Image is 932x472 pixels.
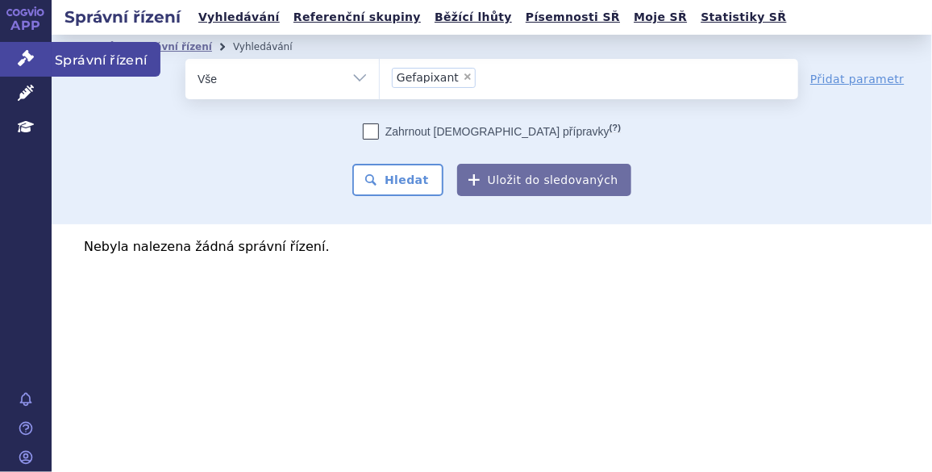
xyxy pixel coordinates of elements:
[52,6,193,28] h2: Správní řízení
[136,41,212,52] a: Správní řízení
[457,164,631,196] button: Uložit do sledovaných
[363,123,621,140] label: Zahrnout [DEMOGRAPHIC_DATA] přípravky
[610,123,621,133] abbr: (?)
[696,6,791,28] a: Statistiky SŘ
[463,72,472,81] span: ×
[629,6,692,28] a: Moje SŘ
[430,6,517,28] a: Běžící lhůty
[810,71,905,87] a: Přidat parametr
[84,41,115,52] a: Domů
[84,240,900,253] p: Nebyla nalezena žádná správní řízení.
[397,72,459,83] span: Gefapixant
[481,67,489,87] input: Gefapixant
[352,164,443,196] button: Hledat
[289,6,426,28] a: Referenční skupiny
[193,6,285,28] a: Vyhledávání
[521,6,625,28] a: Písemnosti SŘ
[233,35,314,59] li: Vyhledávání
[52,42,160,76] span: Správní řízení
